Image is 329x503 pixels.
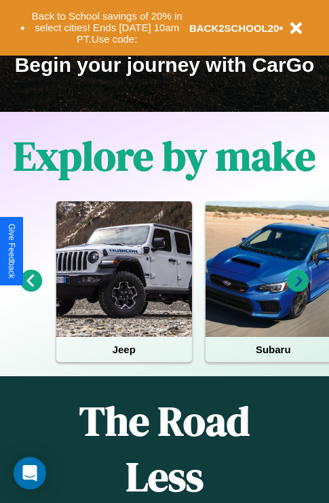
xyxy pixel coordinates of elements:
h1: Explore by make [14,128,315,184]
div: Open Intercom Messenger [14,457,46,489]
h4: Jeep [56,337,192,362]
b: BACK2SCHOOL20 [189,22,279,34]
button: Back to School savings of 20% in select cities! Ends [DATE] 10am PT.Use code: [25,7,189,49]
div: Give Feedback [7,224,16,279]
